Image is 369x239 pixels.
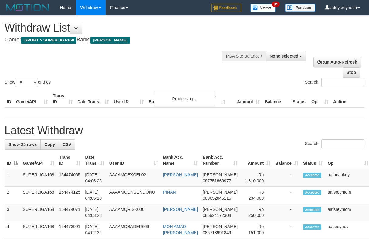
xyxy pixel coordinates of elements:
[262,90,290,108] th: Balance
[107,221,161,238] td: AAAAMQBADER666
[273,169,301,187] td: -
[331,90,364,108] th: Action
[111,90,146,108] th: User ID
[107,187,161,204] td: AAAAMQDKGENDONO
[222,51,266,61] div: PGA Site Balance /
[303,173,321,178] span: Accepted
[273,152,301,169] th: Balance: activate to sort column ascending
[154,91,215,106] div: Processing...
[321,78,364,87] input: Search:
[57,187,83,204] td: 154474125
[59,139,75,150] a: CSV
[83,187,107,204] td: [DATE] 04:05:10
[5,204,20,221] td: 3
[193,90,228,108] th: Bank Acc. Number
[203,213,231,218] span: Copy 085924172304 to clipboard
[250,4,276,12] img: Button%20Memo.svg
[203,207,238,212] span: [PERSON_NAME]
[5,124,364,137] h1: Latest Withdraw
[5,169,20,187] td: 1
[44,142,55,147] span: Copy
[273,204,301,221] td: -
[163,172,198,177] a: [PERSON_NAME]
[14,90,50,108] th: Game/API
[5,3,51,12] img: MOTION_logo.png
[57,221,83,238] td: 154473991
[20,169,57,187] td: SUPERLIGA168
[240,169,273,187] td: Rp 1,610,000
[203,224,238,229] span: [PERSON_NAME]
[83,169,107,187] td: [DATE] 04:06:23
[146,90,193,108] th: Bank Acc. Name
[240,204,273,221] td: Rp 250,000
[240,187,273,204] td: Rp 234,000
[5,37,240,43] h4: Game: Bank:
[290,90,309,108] th: Status
[273,221,301,238] td: -
[57,204,83,221] td: 154474071
[8,142,37,147] span: Show 25 rows
[343,67,360,78] a: Stop
[107,152,161,169] th: User ID: activate to sort column ascending
[321,139,364,148] input: Search:
[285,4,315,12] img: panduan.png
[273,187,301,204] td: -
[5,22,240,34] h1: Withdraw List
[5,221,20,238] td: 4
[50,90,75,108] th: Trans ID
[83,204,107,221] td: [DATE] 04:03:28
[20,187,57,204] td: SUPERLIGA168
[203,178,231,183] span: Copy 087751863977 to clipboard
[163,207,198,212] a: [PERSON_NAME]
[5,152,20,169] th: ID: activate to sort column descending
[203,172,238,177] span: [PERSON_NAME]
[270,54,299,58] span: None selected
[57,169,83,187] td: 154474065
[313,57,361,67] a: Run Auto-Refresh
[203,190,238,194] span: [PERSON_NAME]
[75,90,111,108] th: Date Trans.
[163,224,198,235] a: MOH AMAD [PERSON_NAME]
[228,90,262,108] th: Amount
[5,90,14,108] th: ID
[240,152,273,169] th: Amount: activate to sort column ascending
[303,190,321,195] span: Accepted
[272,2,280,7] span: 34
[90,37,130,44] span: [PERSON_NAME]
[21,37,76,44] span: ISPORT > SUPERLIGA168
[305,139,364,148] label: Search:
[200,152,240,169] th: Bank Acc. Number: activate to sort column ascending
[20,221,57,238] td: SUPERLIGA168
[303,207,321,212] span: Accepted
[211,4,241,12] img: Feedback.jpg
[309,90,331,108] th: Op
[203,196,231,201] span: Copy 089652845115 to clipboard
[83,152,107,169] th: Date Trans.: activate to sort column ascending
[303,224,321,230] span: Accepted
[83,221,107,238] td: [DATE] 04:02:32
[305,78,364,87] label: Search:
[63,142,71,147] span: CSV
[203,230,231,235] span: Copy 085718991849 to clipboard
[15,78,38,87] select: Showentries
[20,152,57,169] th: Game/API: activate to sort column ascending
[20,204,57,221] td: SUPERLIGA168
[240,221,273,238] td: Rp 151,000
[266,51,306,61] button: None selected
[107,204,161,221] td: AAAAMQRISK000
[57,152,83,169] th: Trans ID: activate to sort column ascending
[5,139,41,150] a: Show 25 rows
[161,152,200,169] th: Bank Acc. Name: activate to sort column ascending
[5,187,20,204] td: 2
[107,169,161,187] td: AAAAMQEXCEL02
[5,78,51,87] label: Show entries
[163,190,176,194] a: PINAN
[40,139,59,150] a: Copy
[301,152,325,169] th: Status: activate to sort column ascending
